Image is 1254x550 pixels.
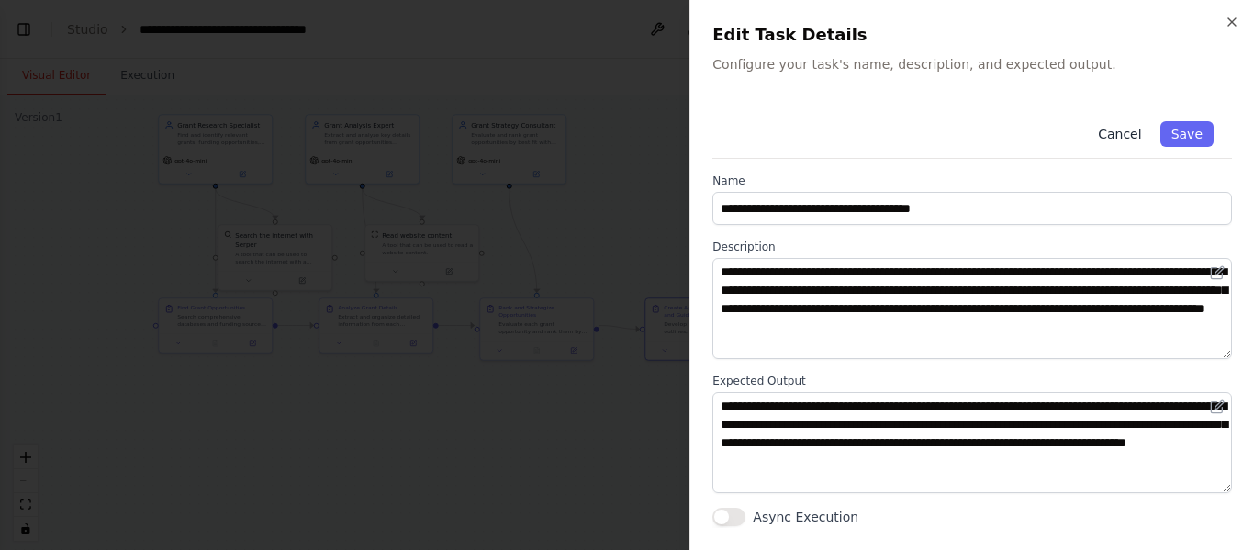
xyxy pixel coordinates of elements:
button: Open in editor [1206,396,1228,418]
p: Configure your task's name, description, and expected output. [712,55,1232,73]
label: Async Execution [753,508,858,526]
button: Open in editor [1206,262,1228,284]
label: Expected Output [712,374,1232,388]
label: Description [712,240,1232,254]
button: Cancel [1087,121,1152,147]
button: Save [1160,121,1214,147]
label: Name [712,174,1232,188]
h2: Edit Task Details [712,22,1232,48]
